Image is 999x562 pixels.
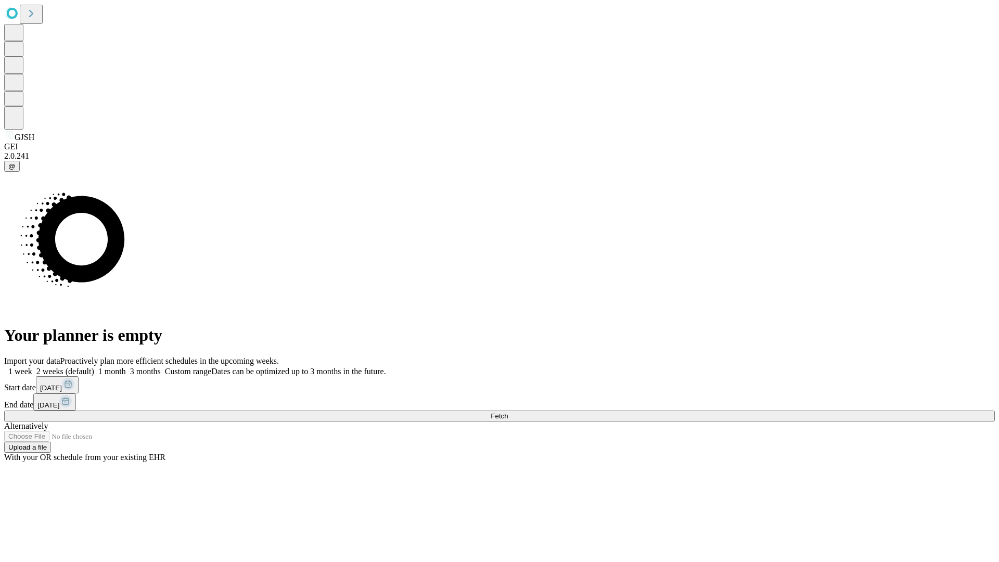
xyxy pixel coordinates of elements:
div: End date [4,393,995,411]
div: 2.0.241 [4,151,995,161]
span: 1 month [98,367,126,376]
span: 2 weeks (default) [36,367,94,376]
button: Fetch [4,411,995,421]
span: Fetch [491,412,508,420]
div: GEI [4,142,995,151]
span: Dates can be optimized up to 3 months in the future. [211,367,386,376]
span: Custom range [165,367,211,376]
button: [DATE] [33,393,76,411]
button: @ [4,161,20,172]
div: Start date [4,376,995,393]
button: Upload a file [4,442,51,453]
span: Proactively plan more efficient schedules in the upcoming weeks. [60,356,279,365]
h1: Your planner is empty [4,326,995,345]
span: Alternatively [4,421,48,430]
span: 3 months [130,367,161,376]
button: [DATE] [36,376,79,393]
span: Import your data [4,356,60,365]
span: With your OR schedule from your existing EHR [4,453,165,462]
span: GJSH [15,133,34,142]
span: [DATE] [40,384,62,392]
span: [DATE] [37,401,59,409]
span: 1 week [8,367,32,376]
span: @ [8,162,16,170]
